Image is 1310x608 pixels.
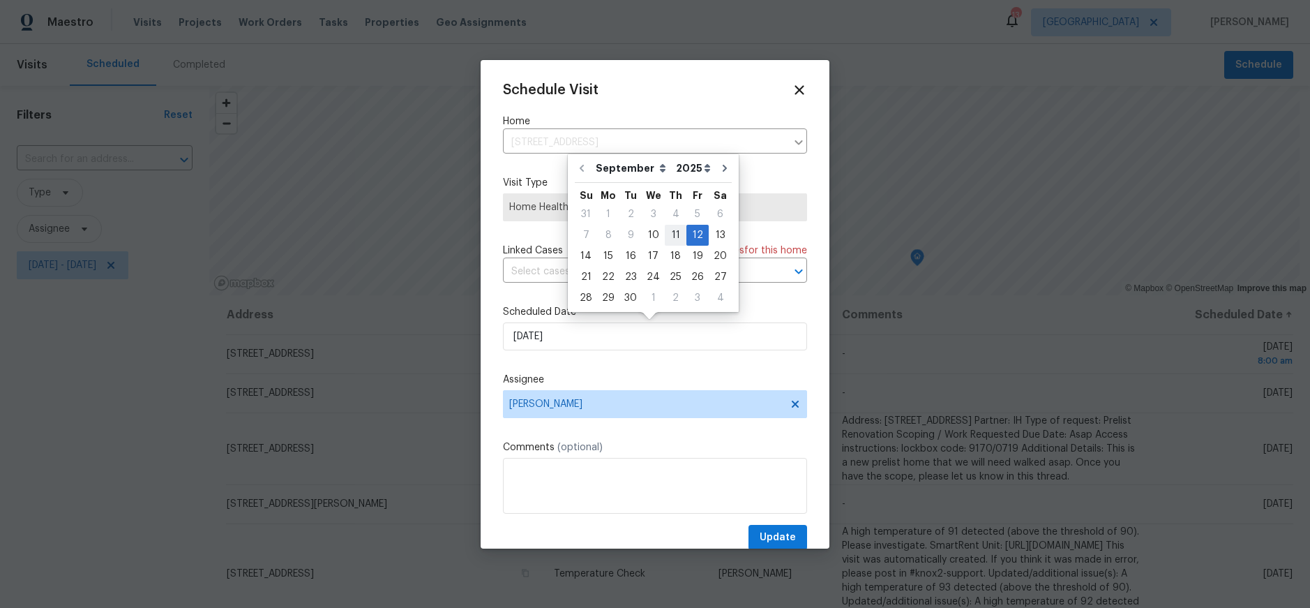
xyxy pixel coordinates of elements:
span: [PERSON_NAME] [509,399,783,410]
div: Tue Sep 30 2025 [619,288,642,309]
div: 26 [686,267,709,287]
div: 8 [597,225,619,245]
div: 22 [597,267,619,287]
div: 20 [709,246,732,266]
div: 28 [575,288,597,308]
div: Sat Sep 13 2025 [709,225,732,246]
div: 14 [575,246,597,266]
div: Thu Oct 02 2025 [665,288,686,309]
div: Tue Sep 23 2025 [619,267,642,288]
div: 24 [642,267,665,287]
abbr: Saturday [714,191,727,200]
div: 6 [709,205,732,224]
div: Fri Oct 03 2025 [686,288,709,309]
select: Month [592,158,672,179]
input: Enter in an address [503,132,786,154]
div: Thu Sep 04 2025 [665,204,686,225]
div: 18 [665,246,686,266]
div: 12 [686,225,709,245]
div: Wed Sep 03 2025 [642,204,665,225]
div: 17 [642,246,665,266]
div: Wed Sep 24 2025 [642,267,665,288]
div: Tue Sep 02 2025 [619,204,642,225]
button: Go to previous month [571,154,592,182]
button: Update [748,525,807,551]
div: Sat Sep 27 2025 [709,267,732,288]
input: Select cases [503,261,768,283]
abbr: Friday [693,191,702,200]
div: 30 [619,288,642,308]
abbr: Wednesday [646,191,661,200]
div: 2 [619,205,642,224]
div: Tue Sep 09 2025 [619,225,642,246]
div: 19 [686,246,709,266]
button: Go to next month [714,154,735,182]
div: 13 [709,225,732,245]
span: Linked Cases [503,244,563,258]
div: 3 [686,288,709,308]
div: 1 [597,205,619,224]
div: Fri Sep 12 2025 [686,225,709,246]
div: Wed Sep 17 2025 [642,246,665,267]
div: Wed Sep 10 2025 [642,225,665,246]
div: Tue Sep 16 2025 [619,246,642,267]
div: 7 [575,225,597,245]
div: Thu Sep 18 2025 [665,246,686,267]
div: Sun Sep 07 2025 [575,225,597,246]
div: 5 [686,205,709,224]
abbr: Tuesday [624,191,637,200]
div: Fri Sep 05 2025 [686,204,709,225]
div: 27 [709,267,732,287]
span: Schedule Visit [503,83,598,97]
div: Mon Sep 01 2025 [597,204,619,225]
div: Mon Sep 08 2025 [597,225,619,246]
div: Sat Oct 04 2025 [709,288,732,309]
div: 16 [619,246,642,266]
div: Sun Sep 21 2025 [575,267,597,288]
div: 2 [665,288,686,308]
button: Open [789,262,808,281]
label: Assignee [503,373,807,387]
div: Thu Sep 25 2025 [665,267,686,288]
span: Update [760,529,796,547]
div: 10 [642,225,665,245]
div: 21 [575,267,597,287]
label: Scheduled Date [503,305,807,319]
div: Fri Sep 26 2025 [686,267,709,288]
div: Thu Sep 11 2025 [665,225,686,246]
span: (optional) [557,443,603,452]
abbr: Thursday [669,191,682,200]
div: Sat Sep 06 2025 [709,204,732,225]
div: 11 [665,225,686,245]
div: 4 [665,205,686,224]
div: Mon Sep 29 2025 [597,288,619,309]
div: Sat Sep 20 2025 [709,246,732,267]
div: 4 [709,288,732,308]
input: M/D/YYYY [503,322,807,350]
select: Year [672,158,714,179]
div: Mon Sep 15 2025 [597,246,619,267]
abbr: Sunday [580,191,593,200]
div: 31 [575,205,597,224]
span: Close [792,82,807,98]
label: Visit Type [503,176,807,190]
div: Sun Sep 14 2025 [575,246,597,267]
div: Sun Aug 31 2025 [575,204,597,225]
label: Home [503,114,807,128]
label: Comments [503,440,807,454]
div: 3 [642,205,665,224]
div: 25 [665,267,686,287]
div: Sun Sep 28 2025 [575,288,597,309]
span: Home Health Checkup [509,200,801,214]
div: Wed Oct 01 2025 [642,288,665,309]
div: 29 [597,288,619,308]
div: 1 [642,288,665,308]
div: 15 [597,246,619,266]
div: 23 [619,267,642,287]
abbr: Monday [601,191,616,200]
div: Mon Sep 22 2025 [597,267,619,288]
div: 9 [619,225,642,245]
div: Fri Sep 19 2025 [686,246,709,267]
